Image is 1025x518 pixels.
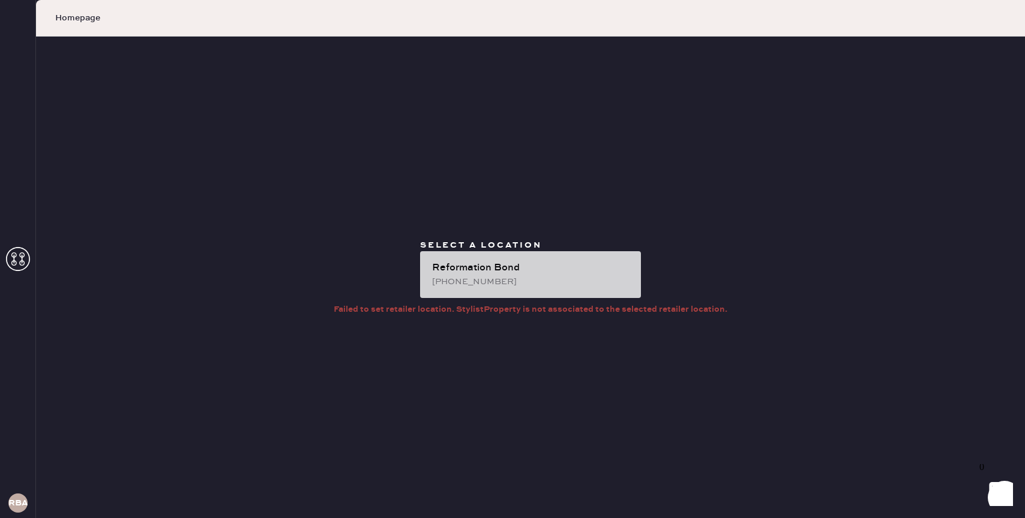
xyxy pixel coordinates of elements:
[432,261,631,275] div: Reformation Bond
[432,275,631,288] div: [PHONE_NUMBER]
[8,499,28,507] h3: RBA
[55,12,100,24] span: Homepage
[334,303,727,316] div: Failed to set retailer location. StylistProperty is not associated to the selected retailer locat...
[420,240,542,251] span: Select a location
[968,464,1020,516] iframe: Front Chat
